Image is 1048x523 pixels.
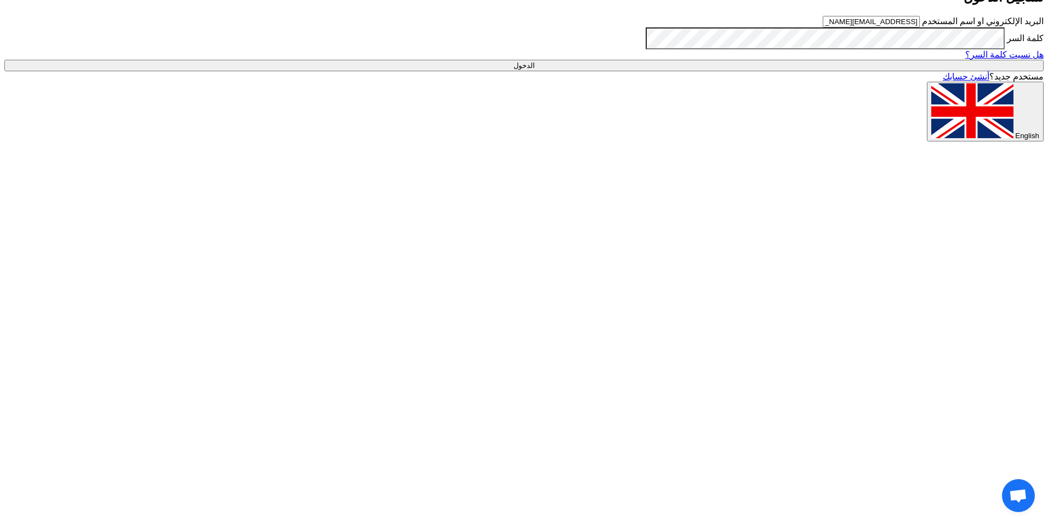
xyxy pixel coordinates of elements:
[4,71,1044,82] div: مستخدم جديد؟
[823,16,920,27] input: أدخل بريد العمل الإلكتروني او اسم المستخدم الخاص بك ...
[1002,479,1035,512] a: دردشة مفتوحة
[922,16,1044,26] label: البريد الإلكتروني او اسم المستخدم
[943,72,989,81] a: أنشئ حسابك
[931,83,1013,138] img: en-US.png
[1015,132,1039,140] span: English
[1007,33,1044,43] label: كلمة السر
[927,82,1044,141] button: English
[4,60,1044,71] input: الدخول
[965,50,1044,59] a: هل نسيت كلمة السر؟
